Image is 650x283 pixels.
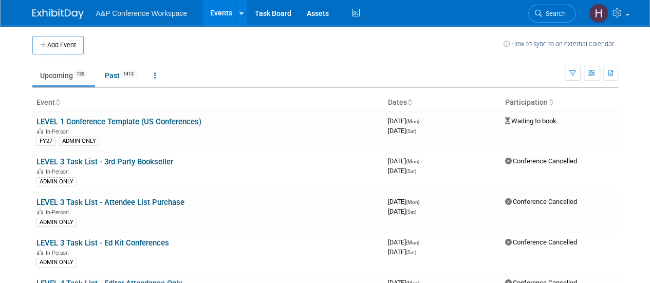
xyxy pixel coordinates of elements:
span: (Sat) [406,168,416,174]
div: FY27 [36,137,55,146]
span: (Mon) [406,199,419,205]
span: 130 [73,70,87,78]
a: Upcoming130 [32,66,95,85]
span: [DATE] [388,157,422,165]
span: Conference Cancelled [505,238,577,246]
a: Search [528,5,575,23]
span: - [421,198,422,205]
button: Add Event [32,36,84,54]
a: LEVEL 3 Task List - Ed Kit Conferences [36,238,169,248]
span: In-Person [46,209,72,216]
span: [DATE] [388,117,422,125]
div: ADMIN ONLY [36,258,77,267]
span: [DATE] [388,167,416,175]
span: In-Person [46,250,72,256]
img: In-Person Event [37,250,43,255]
span: Conference Cancelled [505,157,577,165]
span: Conference Cancelled [505,198,577,205]
div: ADMIN ONLY [59,137,99,146]
span: (Sat) [406,250,416,255]
span: [DATE] [388,207,416,215]
a: Sort by Participation Type [548,98,553,106]
img: In-Person Event [37,128,43,134]
a: Sort by Start Date [407,98,412,106]
img: In-Person Event [37,168,43,174]
span: (Sat) [406,128,416,134]
div: ADMIN ONLY [36,177,77,186]
span: (Mon) [406,240,419,246]
a: How to sync to an external calendar... [504,40,618,48]
span: In-Person [46,128,72,135]
span: (Sat) [406,209,416,215]
span: [DATE] [388,238,422,246]
th: Dates [384,94,501,111]
span: In-Person [46,168,72,175]
div: ADMIN ONLY [36,218,77,227]
img: Hali Han [589,4,608,23]
span: Search [542,10,566,17]
span: (Mon) [406,159,419,164]
span: A&P Conference Workspace [96,9,188,17]
span: - [421,238,422,246]
span: [DATE] [388,198,422,205]
span: - [421,117,422,125]
span: Waiting to book [505,117,556,125]
a: Past1413 [97,66,144,85]
span: [DATE] [388,248,416,256]
img: ExhibitDay [32,9,84,19]
span: [DATE] [388,127,416,135]
span: (Mon) [406,119,419,124]
span: 1413 [120,70,137,78]
th: Participation [501,94,618,111]
span: - [421,157,422,165]
a: LEVEL 1 Conference Template (US Conferences) [36,117,201,126]
a: LEVEL 3 Task List - 3rd Party Bookseller [36,157,173,166]
img: In-Person Event [37,209,43,214]
a: LEVEL 3 Task List - Attendee List Purchase [36,198,184,207]
th: Event [32,94,384,111]
a: Sort by Event Name [55,98,60,106]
